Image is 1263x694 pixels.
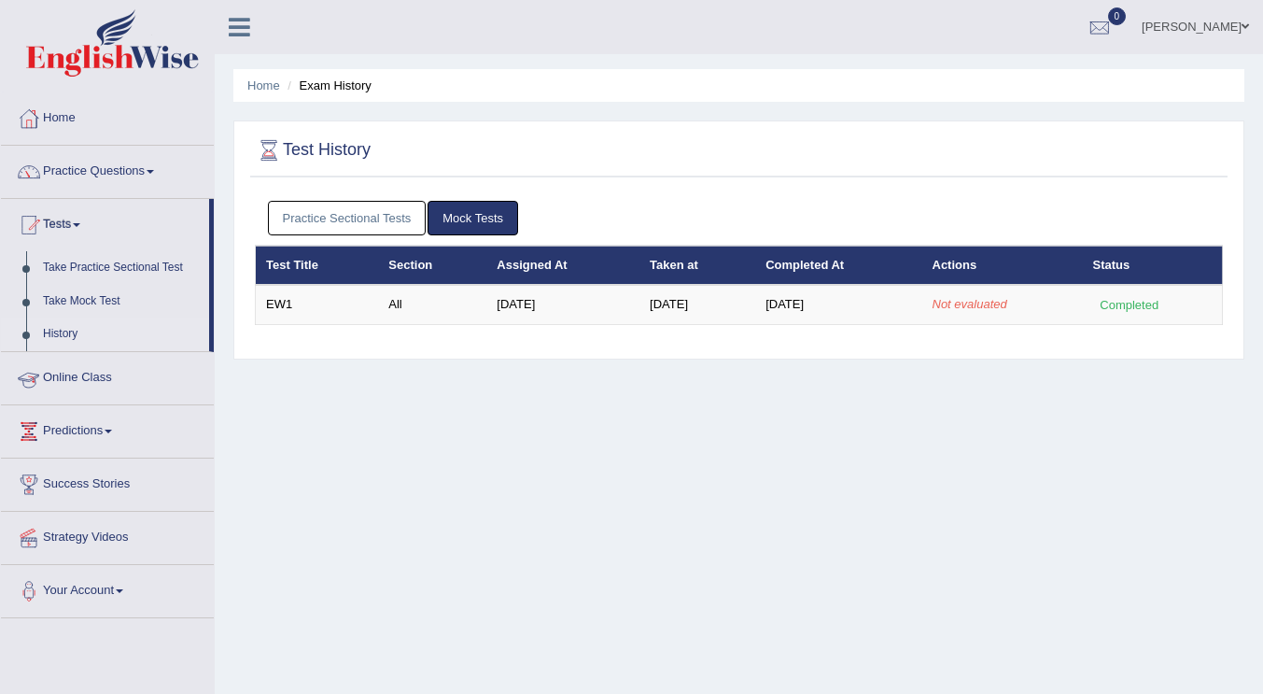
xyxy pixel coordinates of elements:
[1,459,214,505] a: Success Stories
[1093,295,1166,315] div: Completed
[1,92,214,139] a: Home
[255,136,371,164] h2: Test History
[1083,246,1223,285] th: Status
[1,199,209,246] a: Tests
[639,285,755,324] td: [DATE]
[247,78,280,92] a: Home
[755,285,921,324] td: [DATE]
[35,251,209,285] a: Take Practice Sectional Test
[428,201,518,235] a: Mock Tests
[35,285,209,319] a: Take Mock Test
[639,246,755,285] th: Taken at
[35,318,209,351] a: History
[486,246,639,285] th: Assigned At
[933,297,1007,311] em: Not evaluated
[256,285,379,324] td: EW1
[1,405,214,452] a: Predictions
[283,77,372,94] li: Exam History
[1,512,214,559] a: Strategy Videos
[256,246,379,285] th: Test Title
[1108,7,1127,25] span: 0
[755,246,921,285] th: Completed At
[1,352,214,399] a: Online Class
[486,285,639,324] td: [DATE]
[1,565,214,612] a: Your Account
[268,201,427,235] a: Practice Sectional Tests
[1,146,214,192] a: Practice Questions
[922,246,1083,285] th: Actions
[378,285,486,324] td: All
[378,246,486,285] th: Section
